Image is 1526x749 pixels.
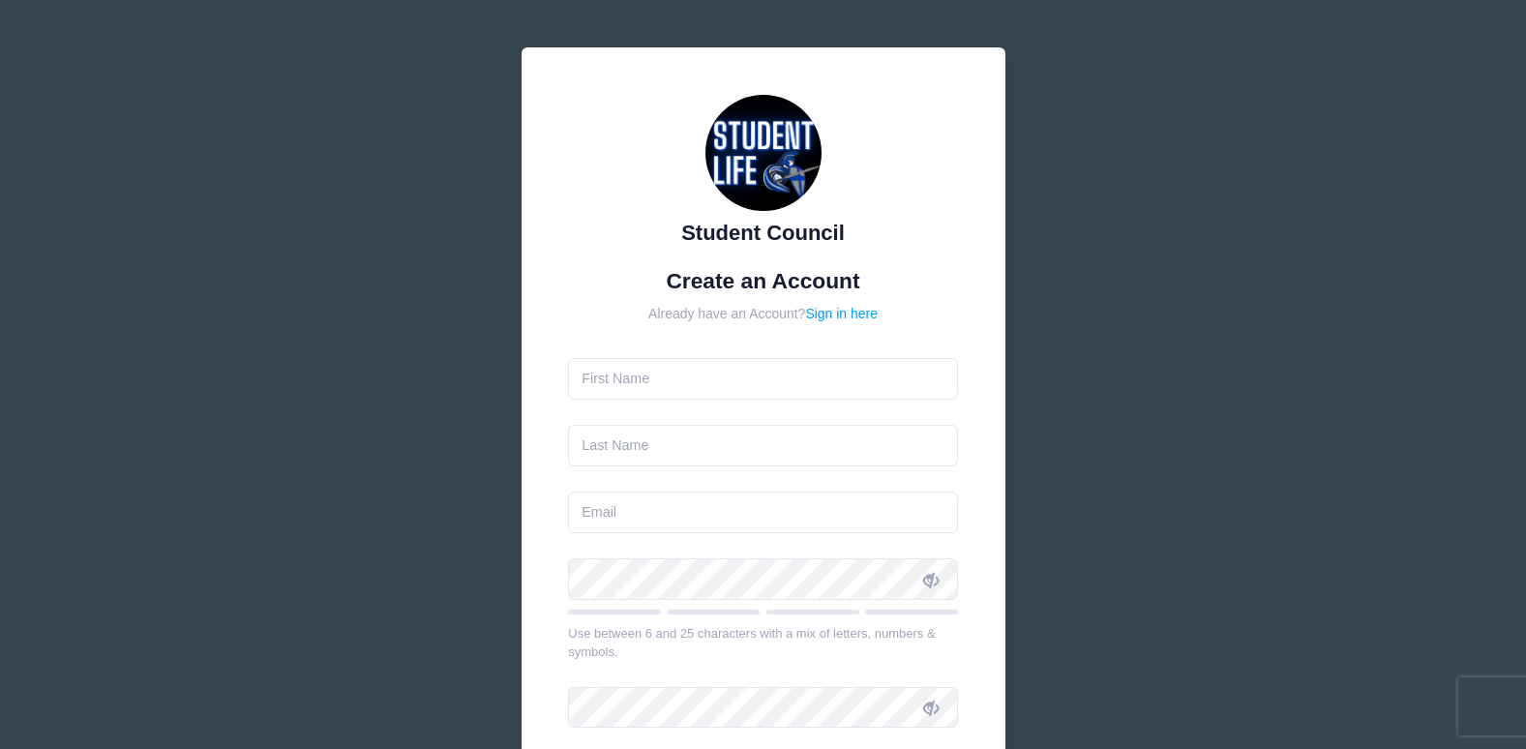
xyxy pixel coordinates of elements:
[568,425,958,466] input: Last Name
[568,217,958,249] div: Student Council
[805,306,878,321] a: Sign in here
[705,95,822,211] img: Student Council
[568,358,958,400] input: First Name
[568,304,958,324] div: Already have an Account?
[568,624,958,662] div: Use between 6 and 25 characters with a mix of letters, numbers & symbols.
[568,268,958,294] h1: Create an Account
[568,492,958,533] input: Email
